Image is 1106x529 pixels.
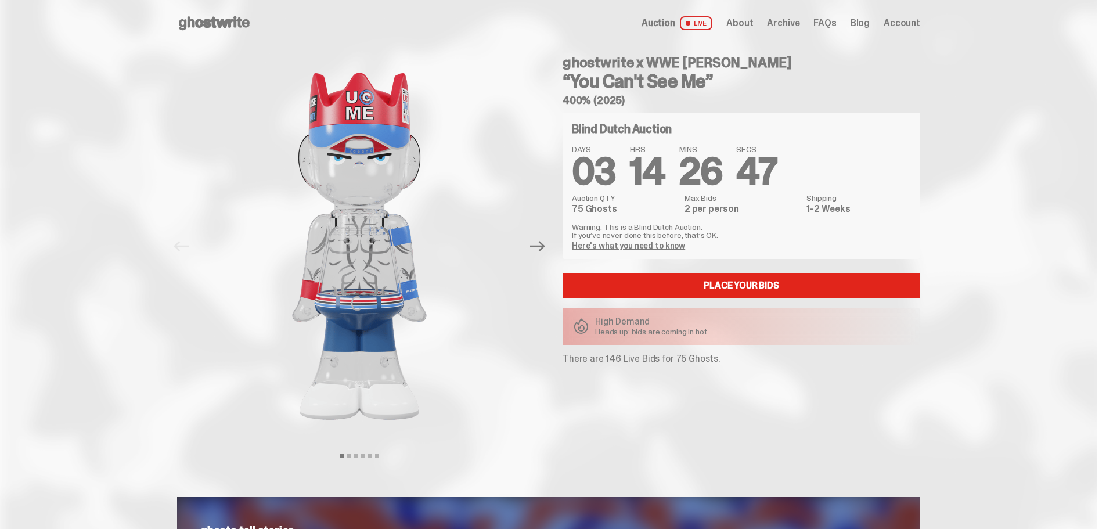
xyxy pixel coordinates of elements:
a: Account [884,19,920,28]
h5: 400% (2025) [563,95,920,106]
dd: 2 per person [685,204,799,214]
h3: “You Can't See Me” [563,72,920,91]
button: View slide 6 [375,454,379,458]
dt: Max Bids [685,194,799,202]
button: View slide 5 [368,454,372,458]
img: John_Cena_Hero_1.png [200,46,519,446]
a: Place your Bids [563,273,920,298]
span: 26 [679,147,723,196]
dd: 75 Ghosts [572,204,678,214]
dt: Auction QTY [572,194,678,202]
span: 47 [736,147,777,196]
span: HRS [630,145,665,153]
a: Archive [767,19,799,28]
span: Auction [642,19,675,28]
button: View slide 1 [340,454,344,458]
a: Blog [851,19,870,28]
p: High Demand [595,317,707,326]
p: Heads up: bids are coming in hot [595,328,707,336]
span: LIVE [680,16,713,30]
button: View slide 2 [347,454,351,458]
button: View slide 3 [354,454,358,458]
a: About [726,19,753,28]
dd: 1-2 Weeks [806,204,911,214]
span: 03 [572,147,616,196]
span: MINS [679,145,723,153]
dt: Shipping [806,194,911,202]
p: Warning: This is a Blind Dutch Auction. If you’ve never done this before, that’s OK. [572,223,911,239]
a: Auction LIVE [642,16,712,30]
a: Here's what you need to know [572,240,685,251]
a: FAQs [813,19,836,28]
p: There are 146 Live Bids for 75 Ghosts. [563,354,920,364]
button: Next [525,233,550,259]
h4: ghostwrite x WWE [PERSON_NAME] [563,56,920,70]
button: View slide 4 [361,454,365,458]
span: SECS [736,145,777,153]
span: DAYS [572,145,616,153]
h4: Blind Dutch Auction [572,123,672,135]
span: 14 [630,147,665,196]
